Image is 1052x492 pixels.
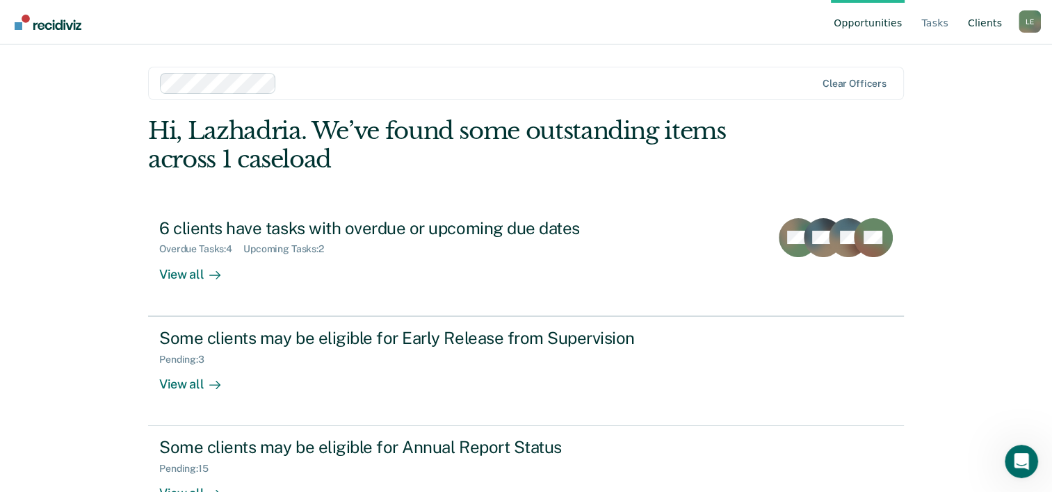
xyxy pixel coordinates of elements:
[159,437,647,457] div: Some clients may be eligible for Annual Report Status
[1019,10,1041,33] div: L E
[148,117,752,174] div: Hi, Lazhadria. We’ve found some outstanding items across 1 caseload
[159,354,216,366] div: Pending : 3
[1005,445,1038,478] iframe: Intercom live chat
[159,328,647,348] div: Some clients may be eligible for Early Release from Supervision
[159,255,237,282] div: View all
[148,207,904,316] a: 6 clients have tasks with overdue or upcoming due datesOverdue Tasks:4Upcoming Tasks:2View all
[15,15,81,30] img: Recidiviz
[243,243,335,255] div: Upcoming Tasks : 2
[823,78,887,90] div: Clear officers
[159,365,237,392] div: View all
[159,243,243,255] div: Overdue Tasks : 4
[1019,10,1041,33] button: Profile dropdown button
[159,218,647,238] div: 6 clients have tasks with overdue or upcoming due dates
[159,463,220,475] div: Pending : 15
[148,316,904,426] a: Some clients may be eligible for Early Release from SupervisionPending:3View all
